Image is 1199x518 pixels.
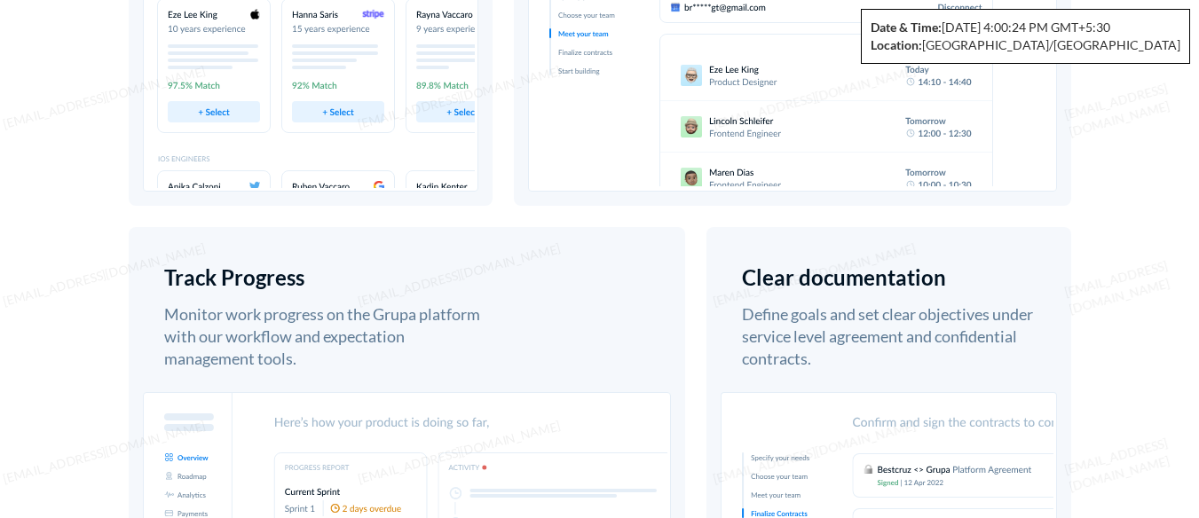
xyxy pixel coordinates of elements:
strong: Date & Time: [871,20,942,35]
div: Clear documentation [742,263,1035,293]
div: Monitor work progress on the Grupa platform with our workflow and expectation management tools. [164,303,493,371]
div: [DATE] 4:00:24 PM GMT+5:30 [GEOGRAPHIC_DATA]/[GEOGRAPHIC_DATA] [861,9,1190,64]
div: Define goals and set clear objectives under service level agreement and confidential contracts. [742,303,1035,371]
div: Track Progress [164,263,493,293]
strong: Location: [871,37,922,52]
